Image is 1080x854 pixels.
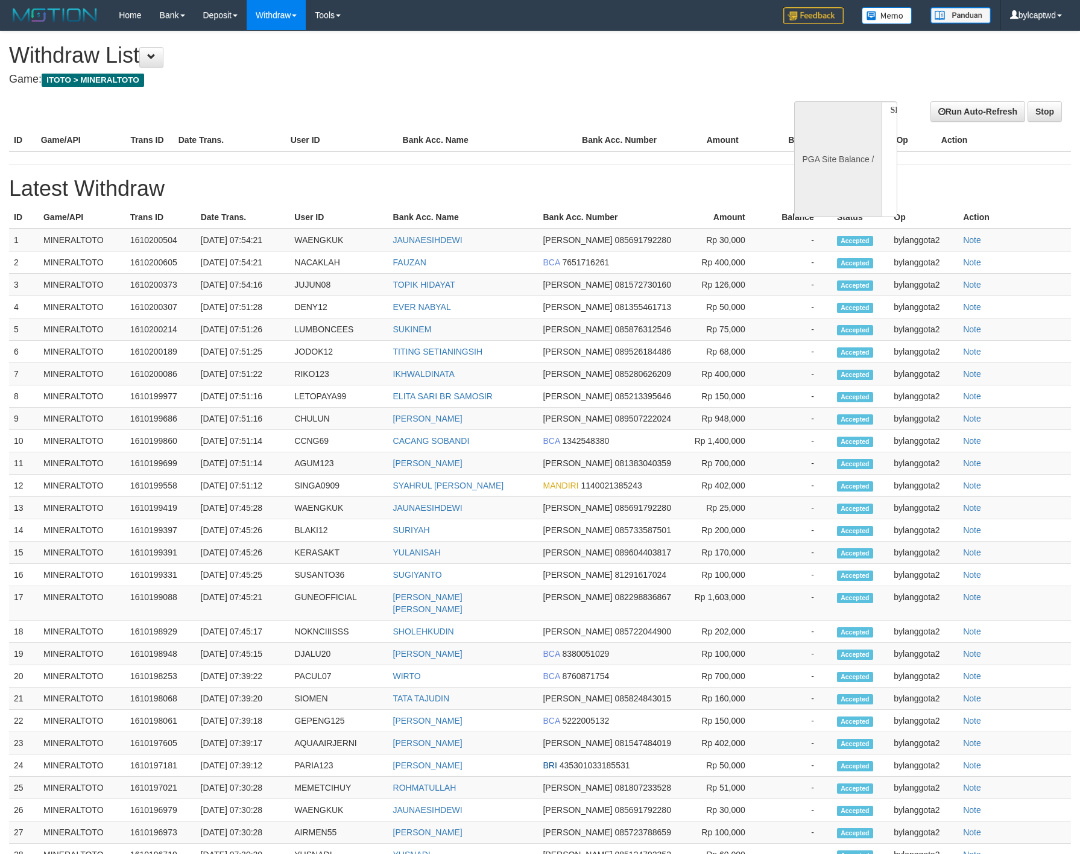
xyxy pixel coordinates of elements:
[196,408,290,430] td: [DATE] 07:51:16
[763,341,832,363] td: -
[763,206,832,229] th: Balance
[39,363,125,385] td: MINERALTOTO
[763,318,832,341] td: -
[543,235,612,245] span: [PERSON_NAME]
[398,129,578,151] th: Bank Acc. Name
[963,414,981,423] a: Note
[832,206,889,229] th: Status
[837,526,873,536] span: Accepted
[963,324,981,334] a: Note
[9,229,39,251] td: 1
[763,564,832,586] td: -
[289,318,388,341] td: LUMBONCEES
[393,570,442,580] a: SUGIYANTO
[963,827,981,837] a: Note
[39,430,125,452] td: MINERALTOTO
[581,481,642,490] span: 1140021385243
[763,542,832,564] td: -
[196,497,290,519] td: [DATE] 07:45:28
[393,458,463,468] a: [PERSON_NAME]
[837,593,873,603] span: Accepted
[9,43,708,68] h1: Withdraw List
[39,408,125,430] td: MINERALTOTO
[577,129,667,151] th: Bank Acc. Number
[393,302,451,312] a: EVER NABYAL
[963,391,981,401] a: Note
[562,258,609,267] span: 7651716261
[289,519,388,542] td: BLAKI12
[289,296,388,318] td: DENY12
[889,251,958,274] td: bylanggota2
[757,129,839,151] th: Balance
[682,621,763,643] td: Rp 202,000
[39,341,125,363] td: MINERALTOTO
[289,475,388,497] td: SINGA0909
[615,302,671,312] span: 081355461713
[543,436,560,446] span: BCA
[393,592,463,614] a: [PERSON_NAME] [PERSON_NAME]
[763,385,832,408] td: -
[963,805,981,815] a: Note
[963,570,981,580] a: Note
[39,586,125,621] td: MINERALTOTO
[9,542,39,564] td: 15
[963,481,981,490] a: Note
[9,318,39,341] td: 5
[862,7,912,24] img: Button%20Memo.svg
[393,324,432,334] a: SUKINEM
[615,324,671,334] span: 085876312546
[682,643,763,665] td: Rp 100,000
[125,519,196,542] td: 1610199397
[562,436,609,446] span: 1342548380
[763,296,832,318] td: -
[682,564,763,586] td: Rp 100,000
[9,129,36,151] th: ID
[289,430,388,452] td: CCNG69
[39,542,125,564] td: MINERALTOTO
[393,436,470,446] a: CACANG SOBANDI
[196,318,290,341] td: [DATE] 07:51:26
[763,643,832,665] td: -
[682,363,763,385] td: Rp 400,000
[837,370,873,380] span: Accepted
[682,318,763,341] td: Rp 75,000
[289,251,388,274] td: NACAKLAH
[289,385,388,408] td: LETOPAYA99
[196,586,290,621] td: [DATE] 07:45:21
[393,414,463,423] a: [PERSON_NAME]
[9,177,1071,201] h1: Latest Withdraw
[393,391,493,401] a: ELITA SARI BR SAMOSIR
[9,497,39,519] td: 13
[889,296,958,318] td: bylanggota2
[9,621,39,643] td: 18
[963,503,981,513] a: Note
[39,385,125,408] td: MINERALTOTO
[543,347,612,356] span: [PERSON_NAME]
[963,436,981,446] a: Note
[543,458,612,468] span: [PERSON_NAME]
[125,206,196,229] th: Trans ID
[936,129,1071,151] th: Action
[963,347,981,356] a: Note
[889,452,958,475] td: bylanggota2
[393,481,504,490] a: SYAHRUL [PERSON_NAME]
[9,74,708,86] h4: Game:
[289,643,388,665] td: DJALU20
[393,805,463,815] a: JAUNAESIHDEWI
[615,570,667,580] span: 81291617024
[289,363,388,385] td: RIKO123
[174,129,286,151] th: Date Trans.
[393,280,455,289] a: TOPIK HIDAYAT
[196,296,290,318] td: [DATE] 07:51:28
[9,665,39,688] td: 20
[39,296,125,318] td: MINERALTOTO
[39,643,125,665] td: MINERALTOTO
[837,504,873,514] span: Accepted
[682,251,763,274] td: Rp 400,000
[543,548,612,557] span: [PERSON_NAME]
[837,325,873,335] span: Accepted
[196,519,290,542] td: [DATE] 07:45:26
[196,274,290,296] td: [DATE] 07:54:16
[9,586,39,621] td: 17
[9,363,39,385] td: 7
